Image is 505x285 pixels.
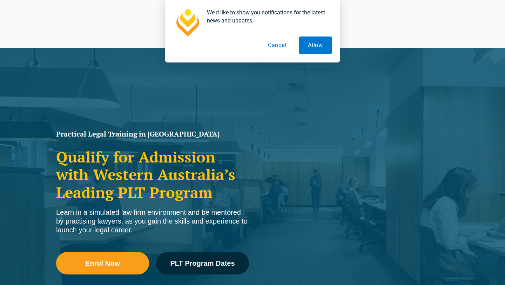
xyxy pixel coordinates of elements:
img: notification icon [173,8,201,37]
button: Allow [299,37,332,54]
span: Enrol Now [85,260,120,267]
div: Learn in a simulated law firm environment and be mentored by practising lawyers, as you gain the ... [56,208,249,234]
div: We'd like to show you notifications for the latest news and updates. [201,8,332,25]
span: PLT Program Dates [170,260,235,267]
a: PLT Program Dates [156,252,249,274]
h2: Qualify for Admission with Western Australia’s Leading PLT Program [56,148,249,201]
button: Cancel [259,37,295,54]
a: Enrol Now [56,252,149,274]
h1: Practical Legal Training in [GEOGRAPHIC_DATA] [56,131,249,138]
